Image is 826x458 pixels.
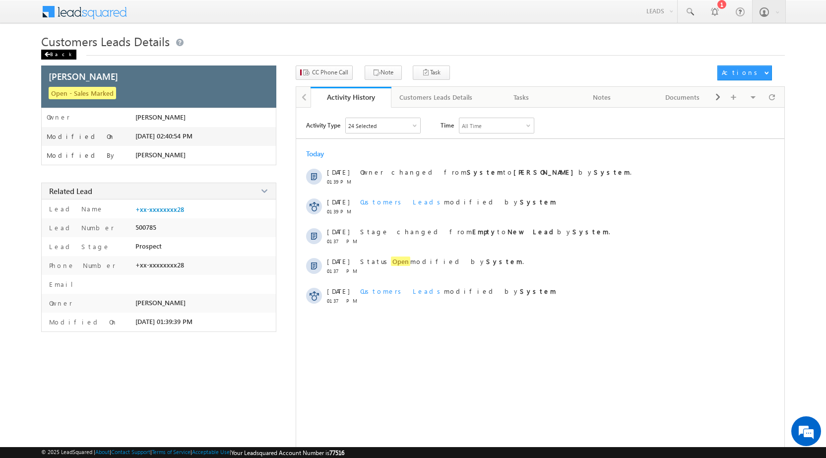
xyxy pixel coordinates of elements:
textarea: Type your message and hit 'Enter' [13,92,181,297]
span: CC Phone Call [312,68,348,77]
a: Activity History [311,87,391,108]
div: Activity History [318,92,384,102]
span: modified by [360,197,556,206]
strong: System [572,227,609,236]
span: [DATE] 01:39:39 PM [135,318,192,326]
a: Customers Leads Details [391,87,481,108]
span: 01:37 PM [327,298,357,304]
div: Customers Leads Details [399,91,472,103]
button: Note [365,65,402,80]
span: 01:37 PM [327,238,357,244]
img: d_60004797649_company_0_60004797649 [17,52,42,65]
span: [DATE] [327,227,349,236]
span: Customers Leads Details [41,33,170,49]
label: Owner [47,113,70,121]
span: [DATE] [327,168,349,176]
a: Acceptable Use [192,449,230,455]
span: 01:37 PM [327,268,357,274]
span: +xx-xxxxxxxx28 [135,261,184,269]
label: Lead Stage [47,242,110,251]
span: [DATE] [327,197,349,206]
span: [DATE] [327,287,349,295]
span: 500785 [135,223,156,231]
label: Lead Name [47,204,104,213]
span: Customers Leads [360,197,444,206]
label: Modified By [47,151,117,159]
div: 24 Selected [348,123,377,129]
a: Tasks [481,87,562,108]
strong: New Lead [508,227,557,236]
a: Notes [562,87,643,108]
div: Tasks [489,91,553,103]
strong: System [520,197,556,206]
a: Terms of Service [152,449,191,455]
a: About [95,449,110,455]
label: Owner [47,299,72,307]
a: +xx-xxxxxxxx28 [135,205,184,213]
em: Start Chat [135,306,180,319]
div: Chat with us now [52,52,167,65]
button: Actions [717,65,772,80]
button: CC Phone Call [296,65,353,80]
span: © 2025 LeadSquared | | | | | [41,449,344,457]
strong: System [486,257,522,265]
div: Notes [570,91,634,103]
span: 77516 [329,449,344,457]
span: Prospect [135,242,162,250]
span: [DATE] 02:40:54 PM [135,132,192,140]
button: Task [413,65,450,80]
a: Contact Support [111,449,150,455]
strong: Empty [472,227,497,236]
span: modified by [360,287,556,295]
label: Modified On [47,318,118,326]
label: Email [47,280,81,288]
span: Related Lead [49,186,92,196]
span: 01:39 PM [327,208,357,214]
div: All Time [462,123,482,129]
span: Status modified by . [360,257,524,266]
strong: System [467,168,503,176]
div: Today [306,149,338,158]
span: Activity Type [306,118,340,132]
span: Time [441,118,454,132]
span: Your Leadsquared Account Number is [231,449,344,457]
span: [PERSON_NAME] [49,70,118,82]
label: Lead Number [47,223,114,232]
strong: System [594,168,630,176]
div: Actions [722,68,761,77]
label: Phone Number [47,261,116,269]
span: Open - Sales Marked [49,87,116,99]
div: Documents [650,91,714,103]
label: Modified On [47,132,115,140]
span: Customers Leads [360,287,444,295]
span: [DATE] [327,257,349,265]
span: 01:39 PM [327,179,357,185]
span: Open [391,257,410,266]
a: Documents [642,87,723,108]
div: Minimize live chat window [163,5,187,29]
span: [PERSON_NAME] [135,113,186,121]
strong: System [520,287,556,295]
div: Back [41,50,76,60]
span: [PERSON_NAME] [135,299,186,307]
span: [PERSON_NAME] [135,151,186,159]
strong: [PERSON_NAME] [513,168,578,176]
span: Owner changed from to by . [360,168,632,176]
div: Owner Changed,Status Changed,Stage Changed,Source Changed,Notes & 19 more.. [346,118,420,133]
span: Stage changed from to by . [360,227,610,236]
